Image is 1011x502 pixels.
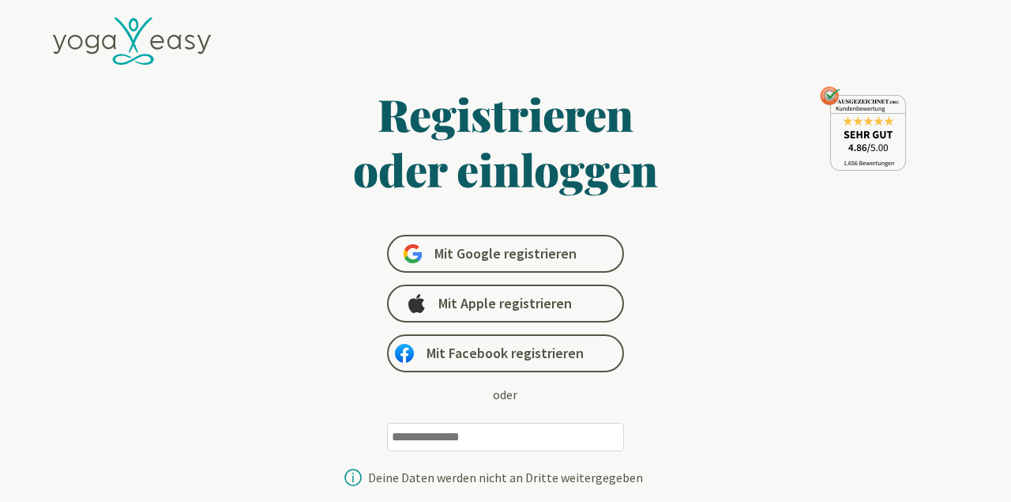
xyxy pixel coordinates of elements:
[387,235,624,273] a: Mit Google registrieren
[387,334,624,372] a: Mit Facebook registrieren
[820,86,906,171] img: ausgezeichnet_seal.png
[493,385,517,404] div: oder
[434,244,577,263] span: Mit Google registrieren
[387,285,624,323] a: Mit Apple registrieren
[368,471,643,484] div: Deine Daten werden nicht an Dritte weitergegeben
[200,86,811,197] h1: Registrieren oder einloggen
[438,294,572,313] span: Mit Apple registrieren
[427,344,584,363] span: Mit Facebook registrieren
